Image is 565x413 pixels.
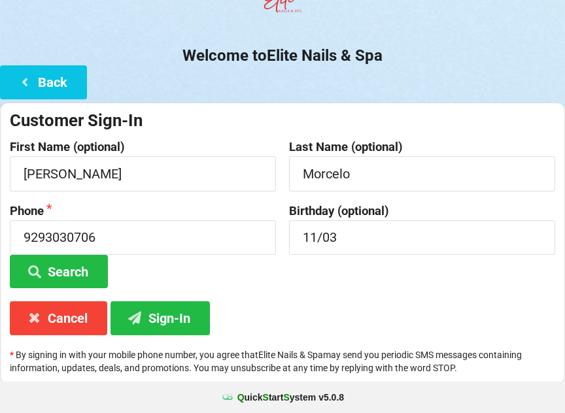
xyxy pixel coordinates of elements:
[10,348,555,374] p: By signing in with your mobile phone number, you agree that Elite Nails & Spa may send you period...
[263,392,269,403] span: S
[283,392,289,403] span: S
[289,205,555,218] label: Birthday (optional)
[10,255,108,288] button: Search
[111,301,210,335] button: Sign-In
[289,220,555,255] input: MM/DD
[10,156,276,191] input: First Name
[237,391,344,404] b: uick tart ystem v 5.0.8
[10,140,276,154] label: First Name (optional)
[289,140,555,154] label: Last Name (optional)
[289,156,555,191] input: Last Name
[10,205,276,218] label: Phone
[237,392,245,403] span: Q
[10,220,276,255] input: 1234567890
[10,110,555,131] div: Customer Sign-In
[221,391,234,404] img: favicon.ico
[10,301,107,335] button: Cancel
